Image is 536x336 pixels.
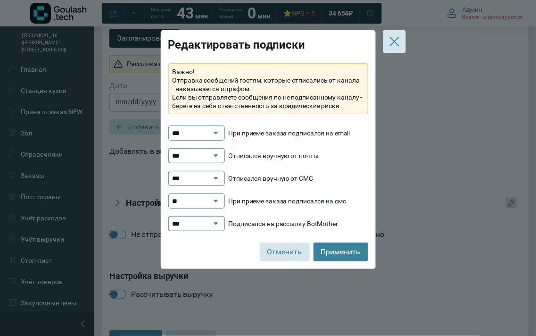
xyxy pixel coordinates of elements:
[168,148,368,163] li: Отписался вручную от почты
[260,243,310,261] button: Отменить
[321,247,361,257] span: Применить
[168,126,368,141] li: При приеме заказа подписался на email
[267,247,302,257] span: Отменить
[168,171,368,186] li: Отписался вручную от СМС
[313,243,368,261] button: Применить
[168,193,368,209] li: При приеме заказа подписался на смс
[168,216,368,231] li: Подписался на рассылку BotMother
[173,67,364,110] span: Важно! Отправка сообщений гостям, которые отписались от канала - наказывается штрафом. Если вы от...
[168,38,368,52] h4: Редактировать подписки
